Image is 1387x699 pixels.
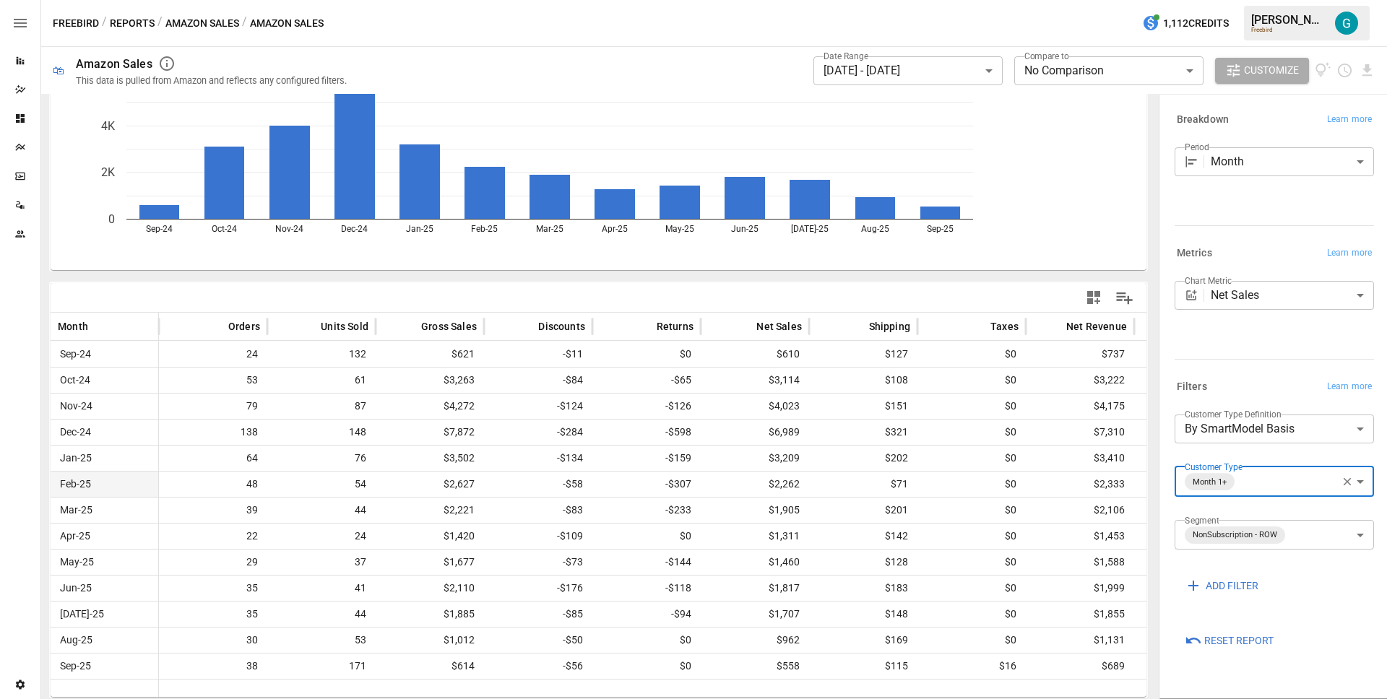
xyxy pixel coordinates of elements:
[166,576,260,601] span: 35
[600,368,693,393] span: -$65
[1251,27,1326,33] div: Freebird
[816,576,910,601] span: $183
[157,14,163,32] div: /
[1185,141,1209,153] label: Period
[1033,654,1127,679] span: $689
[708,654,802,679] span: $558
[166,550,260,575] span: 29
[275,342,368,367] span: 132
[1215,58,1309,84] button: Customize
[212,224,237,234] text: Oct-24
[816,654,910,679] span: $115
[600,420,693,445] span: -$598
[925,368,1019,393] span: $0
[491,446,585,471] span: -$134
[1141,394,1235,419] span: -$573
[600,654,693,679] span: $0
[1033,472,1127,497] span: $2,333
[1033,550,1127,575] span: $1,588
[927,224,954,234] text: Sep-25
[1141,654,1235,679] span: -$9
[756,319,802,334] span: Net Sales
[275,498,368,523] span: 44
[1175,573,1269,599] button: ADD FILTER
[58,576,151,601] span: Jun-25
[925,342,1019,367] span: $0
[166,654,260,679] span: 38
[1251,13,1326,27] div: [PERSON_NAME]
[491,576,585,601] span: -$176
[600,628,693,653] span: $0
[275,654,368,679] span: 171
[383,576,477,601] span: $2,110
[383,420,477,445] span: $7,872
[491,368,585,393] span: -$84
[708,342,802,367] span: $610
[166,498,260,523] span: 39
[1066,319,1127,334] span: Net Revenue
[1033,446,1127,471] span: $3,410
[1033,498,1127,523] span: $2,106
[108,212,115,226] text: 0
[51,10,1136,270] svg: A chart.
[383,498,477,523] span: $2,221
[146,224,173,234] text: Sep-24
[275,602,368,627] span: 44
[1141,316,1162,337] button: Sort
[207,316,227,337] button: Sort
[341,224,368,234] text: Dec-24
[275,446,368,471] span: 76
[1211,147,1374,176] div: Month
[1177,246,1212,261] h6: Metrics
[58,319,88,334] span: Month
[58,342,151,367] span: Sep-24
[1141,550,1235,575] span: -$210
[1141,472,1235,497] span: -$354
[708,446,802,471] span: $3,209
[925,446,1019,471] span: $0
[1033,342,1127,367] span: $737
[1141,602,1235,627] span: -$163
[925,498,1019,523] span: $0
[735,316,755,337] button: Sort
[76,75,347,86] div: This data is pulled from Amazon and reflects any configured filters.
[925,628,1019,653] span: $0
[1136,10,1235,37] button: 1,112Credits
[1108,282,1141,314] button: Manage Columns
[166,524,260,549] span: 22
[816,628,910,653] span: $169
[1244,61,1299,79] span: Customize
[491,550,585,575] span: -$73
[275,472,368,497] span: 54
[816,368,910,393] span: $108
[925,420,1019,445] span: $0
[1336,62,1353,79] button: Schedule report
[708,524,802,549] span: $1,311
[1187,474,1232,490] span: Month 1+
[58,394,151,419] span: Nov-24
[1141,524,1235,549] span: -$135
[600,576,693,601] span: -$118
[383,550,477,575] span: $1,677
[58,524,151,549] span: Apr-25
[471,224,498,234] text: Feb-25
[708,420,802,445] span: $6,989
[824,50,868,62] label: Date Range
[383,472,477,497] span: $2,627
[275,524,368,549] span: 24
[708,628,802,653] span: $962
[406,224,433,234] text: Jan-25
[1141,446,1235,471] span: -$434
[708,394,802,419] span: $4,023
[166,602,260,627] span: 35
[816,498,910,523] span: $201
[731,224,759,234] text: Jun-25
[165,14,239,32] button: Amazon Sales
[990,319,1019,334] span: Taxes
[600,550,693,575] span: -$144
[383,446,477,471] span: $3,502
[1335,12,1358,35] img: Gavin Acres
[166,368,260,393] span: 53
[491,394,585,419] span: -$124
[102,14,107,32] div: /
